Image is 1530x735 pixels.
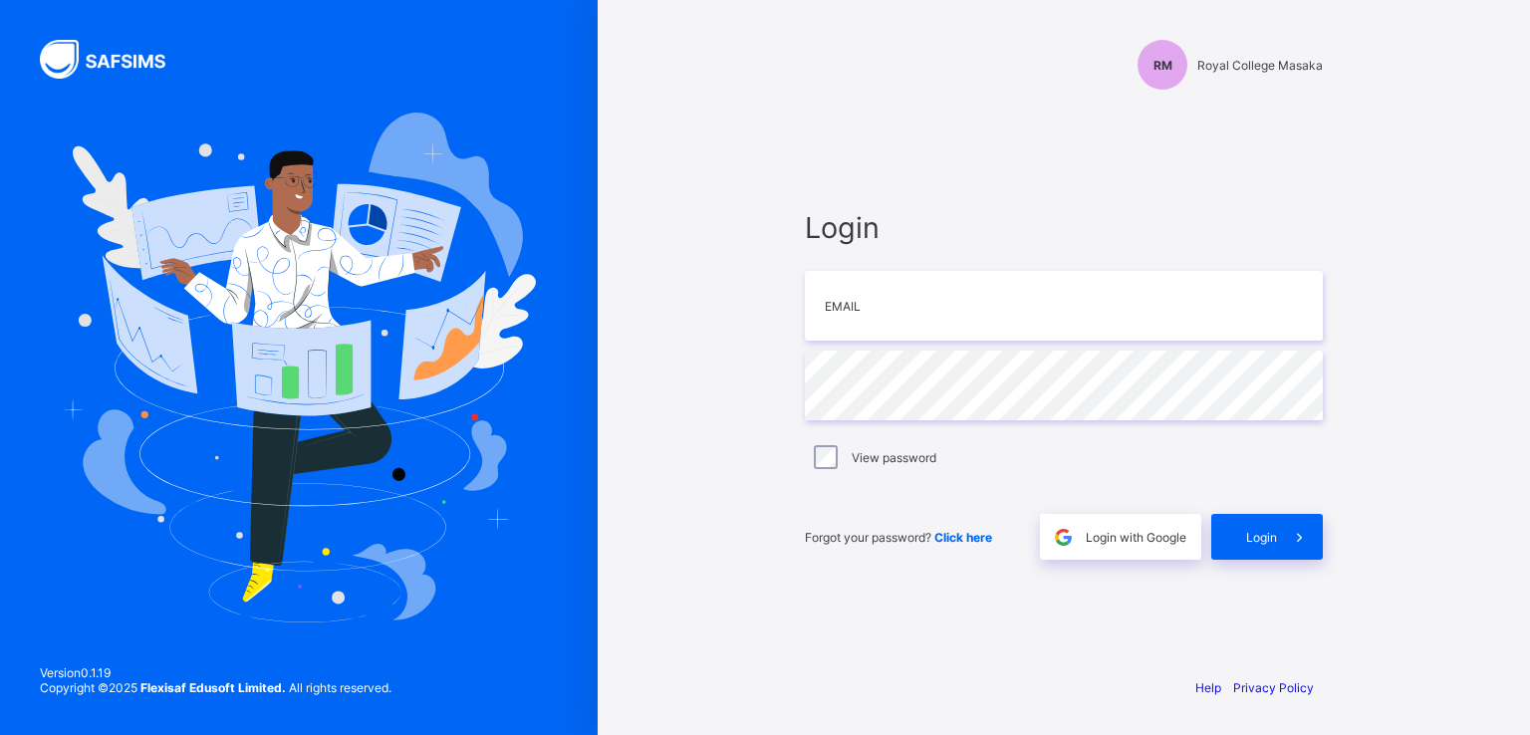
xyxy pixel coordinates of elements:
a: Privacy Policy [1233,680,1314,695]
span: Login with Google [1086,530,1186,545]
a: Click here [934,530,992,545]
label: View password [852,450,936,465]
img: Hero Image [62,113,536,622]
img: SAFSIMS Logo [40,40,189,79]
img: google.396cfc9801f0270233282035f929180a.svg [1052,526,1075,549]
span: Royal College Masaka [1197,58,1323,73]
span: Forgot your password? [805,530,992,545]
span: RM [1153,58,1172,73]
a: Help [1195,680,1221,695]
span: Login [805,210,1323,245]
span: Version 0.1.19 [40,665,391,680]
span: Login [1246,530,1277,545]
span: Copyright © 2025 All rights reserved. [40,680,391,695]
strong: Flexisaf Edusoft Limited. [140,680,286,695]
